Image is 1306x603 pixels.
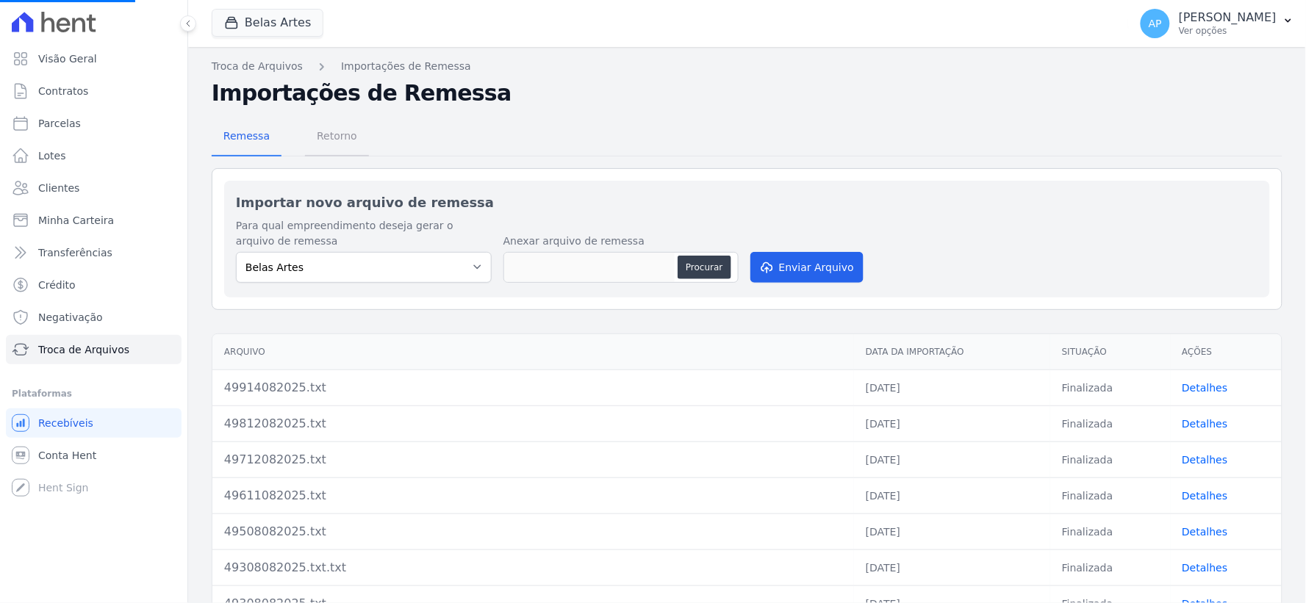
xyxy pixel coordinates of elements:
span: Visão Geral [38,51,97,66]
span: Negativação [38,310,103,325]
a: Importações de Remessa [341,59,471,74]
span: Retorno [308,121,366,151]
td: Finalizada [1050,513,1170,549]
button: Procurar [678,256,731,279]
h2: Importações de Remessa [212,80,1282,106]
a: Recebíveis [6,408,182,438]
td: Finalizada [1050,477,1170,513]
a: Clientes [6,173,182,203]
div: 49812082025.txt [224,415,842,433]
th: Ações [1171,334,1282,370]
a: Visão Geral [6,44,182,73]
a: Detalhes [1183,382,1228,394]
span: AP [1149,18,1162,29]
td: Finalizada [1050,549,1170,585]
a: Detalhes [1183,454,1228,466]
td: [DATE] [854,369,1050,405]
a: Lotes [6,141,182,170]
a: Detalhes [1183,418,1228,430]
span: Crédito [38,278,76,292]
a: Retorno [305,118,369,156]
div: 49611082025.txt [224,487,842,505]
p: [PERSON_NAME] [1179,10,1277,25]
a: Minha Carteira [6,206,182,235]
td: [DATE] [854,405,1050,441]
a: Detalhes [1183,562,1228,574]
td: Finalizada [1050,405,1170,441]
div: 49508082025.txt [224,523,842,541]
h2: Importar novo arquivo de remessa [236,192,1258,212]
label: Anexar arquivo de remessa [503,234,739,249]
a: Crédito [6,270,182,300]
a: Negativação [6,303,182,332]
th: Arquivo [212,334,854,370]
a: Troca de Arquivos [212,59,303,74]
span: Conta Hent [38,448,96,463]
div: Plataformas [12,385,176,402]
td: [DATE] [854,549,1050,585]
span: Parcelas [38,116,81,131]
nav: Breadcrumb [212,59,1282,74]
a: Detalhes [1183,490,1228,502]
span: Remessa [215,121,279,151]
td: Finalizada [1050,441,1170,477]
span: Transferências [38,245,112,260]
a: Troca de Arquivos [6,335,182,364]
a: Remessa [212,118,281,156]
span: Lotes [38,148,66,163]
a: Transferências [6,238,182,267]
button: Belas Artes [212,9,323,37]
div: 49914082025.txt [224,379,842,397]
a: Conta Hent [6,441,182,470]
span: Recebíveis [38,416,93,430]
a: Parcelas [6,109,182,138]
span: Contratos [38,84,88,98]
th: Situação [1050,334,1170,370]
label: Para qual empreendimento deseja gerar o arquivo de remessa [236,218,492,249]
span: Clientes [38,181,79,195]
th: Data da Importação [854,334,1050,370]
a: Detalhes [1183,526,1228,538]
td: [DATE] [854,477,1050,513]
button: AP [PERSON_NAME] Ver opções [1129,3,1306,44]
button: Enviar Arquivo [750,252,864,283]
td: [DATE] [854,513,1050,549]
td: Finalizada [1050,369,1170,405]
td: [DATE] [854,441,1050,477]
p: Ver opções [1179,25,1277,37]
div: 49712082025.txt [224,451,842,469]
div: 49308082025.txt.txt [224,559,842,577]
span: Troca de Arquivos [38,342,129,357]
span: Minha Carteira [38,213,114,228]
a: Contratos [6,76,182,106]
